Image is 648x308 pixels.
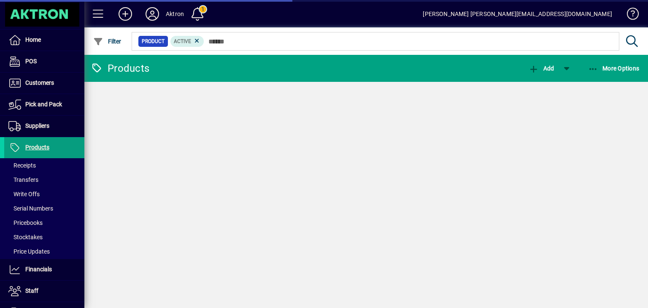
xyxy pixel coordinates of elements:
[25,266,52,273] span: Financials
[4,244,84,259] a: Price Updates
[93,38,121,45] span: Filter
[25,101,62,108] span: Pick and Pack
[4,73,84,94] a: Customers
[25,122,49,129] span: Suppliers
[170,36,204,47] mat-chip: Activation Status: Active
[8,176,38,183] span: Transfers
[4,230,84,244] a: Stocktakes
[586,61,642,76] button: More Options
[91,34,124,49] button: Filter
[4,94,84,115] a: Pick and Pack
[166,7,184,21] div: Aktron
[8,162,36,169] span: Receipts
[112,6,139,22] button: Add
[25,144,49,151] span: Products
[4,187,84,201] a: Write Offs
[526,61,556,76] button: Add
[4,281,84,302] a: Staff
[91,62,149,75] div: Products
[4,51,84,72] a: POS
[4,173,84,187] a: Transfers
[142,37,165,46] span: Product
[8,219,43,226] span: Pricebooks
[25,79,54,86] span: Customers
[8,205,53,212] span: Serial Numbers
[8,234,43,240] span: Stocktakes
[4,259,84,280] a: Financials
[4,201,84,216] a: Serial Numbers
[529,65,554,72] span: Add
[621,2,637,29] a: Knowledge Base
[8,248,50,255] span: Price Updates
[4,216,84,230] a: Pricebooks
[588,65,640,72] span: More Options
[25,58,37,65] span: POS
[25,287,38,294] span: Staff
[174,38,191,44] span: Active
[4,158,84,173] a: Receipts
[25,36,41,43] span: Home
[139,6,166,22] button: Profile
[4,30,84,51] a: Home
[423,7,612,21] div: [PERSON_NAME] [PERSON_NAME][EMAIL_ADDRESS][DOMAIN_NAME]
[8,191,40,197] span: Write Offs
[4,116,84,137] a: Suppliers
